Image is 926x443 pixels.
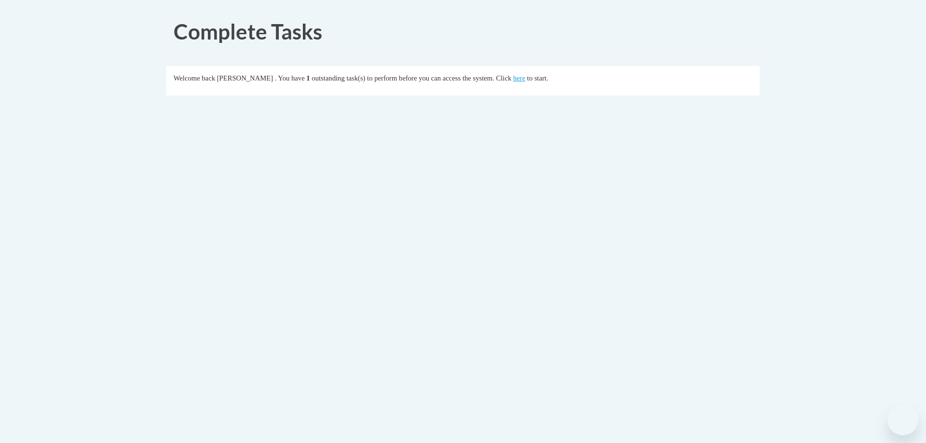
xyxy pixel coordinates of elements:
[275,74,305,82] span: . You have
[887,404,918,435] iframe: Button to launch messaging window
[174,74,215,82] span: Welcome back
[174,19,322,44] span: Complete Tasks
[513,74,525,82] a: here
[527,74,548,82] span: to start.
[217,74,273,82] span: [PERSON_NAME]
[312,74,511,82] span: outstanding task(s) to perform before you can access the system. Click
[306,74,310,82] span: 1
